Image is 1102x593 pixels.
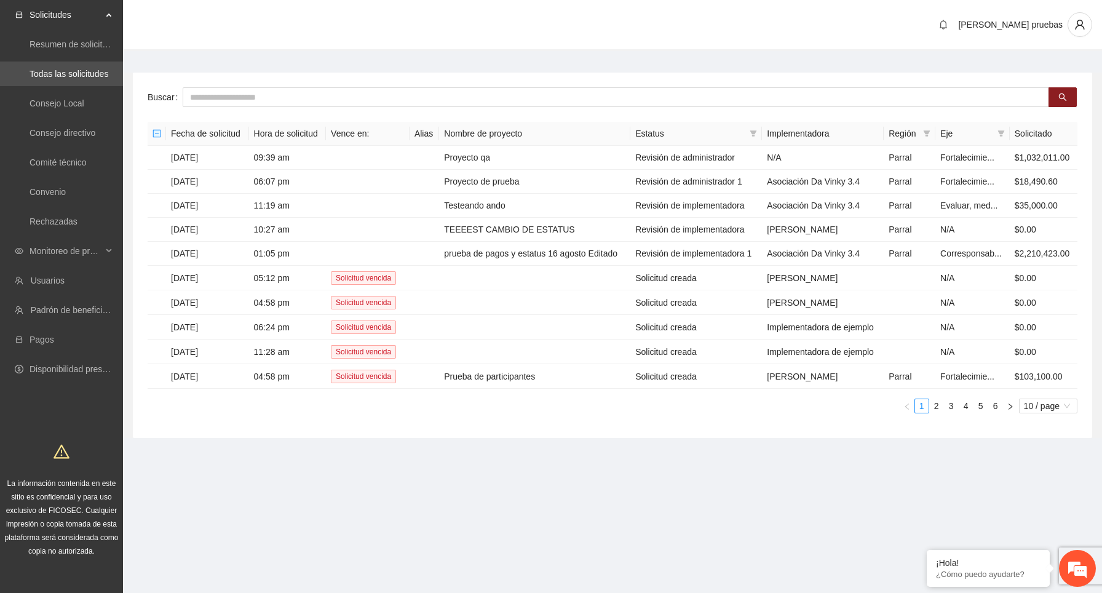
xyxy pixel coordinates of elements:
td: Testeando ando [439,194,630,218]
a: Todas las solicitudes [30,69,108,79]
th: Vence en: [326,122,410,146]
td: [PERSON_NAME] [762,364,884,389]
td: Revisión de administrador [630,146,762,170]
span: filter [747,124,759,143]
td: [DATE] [166,242,249,266]
li: 6 [988,399,1003,413]
td: Parral [884,242,935,266]
span: Fortalecimie... [940,153,994,162]
td: Asociación Da Vinky 3.4 [762,194,884,218]
td: Solicitud creada [630,266,762,290]
td: $1,032,011.00 [1010,146,1077,170]
span: Eje [940,127,993,140]
td: [DATE] [166,218,249,242]
th: Solicitado [1010,122,1077,146]
label: Buscar [148,87,183,107]
td: [PERSON_NAME] [762,290,884,315]
td: Asociación Da Vinky 3.4 [762,242,884,266]
td: 01:05 pm [249,242,327,266]
td: [PERSON_NAME] [762,266,884,290]
th: Hora de solicitud [249,122,327,146]
a: 4 [959,399,973,413]
td: [DATE] [166,194,249,218]
td: $0.00 [1010,266,1077,290]
li: 1 [914,399,929,413]
th: Fecha de solicitud [166,122,249,146]
span: 10 / page [1024,399,1072,413]
td: N/A [762,146,884,170]
span: La información contenida en este sitio es confidencial y para uso exclusivo de FICOSEC. Cualquier... [5,479,119,555]
td: 11:19 am [249,194,327,218]
td: $103,100.00 [1010,364,1077,389]
td: [DATE] [166,290,249,315]
span: left [903,403,911,410]
td: N/A [935,340,1010,364]
td: N/A [935,218,1010,242]
li: 4 [959,399,973,413]
button: bell [934,15,953,34]
td: [PERSON_NAME] [762,218,884,242]
td: prueba de pagos y estatus 16 agosto Editado [439,242,630,266]
td: 06:07 pm [249,170,327,194]
td: $0.00 [1010,218,1077,242]
span: Corresponsab... [940,249,1002,258]
td: Revisión de implementadora [630,218,762,242]
td: 06:24 pm [249,315,327,340]
span: minus-square [153,129,161,138]
td: $0.00 [1010,340,1077,364]
li: Next Page [1003,399,1018,413]
td: Implementadora de ejemplo [762,315,884,340]
span: Solicitud vencida [331,320,396,334]
span: eye [15,247,23,255]
td: 04:58 pm [249,290,327,315]
th: Alias [410,122,439,146]
td: Solicitud creada [630,315,762,340]
td: 05:12 pm [249,266,327,290]
button: left [900,399,914,413]
a: 5 [974,399,988,413]
span: user [1068,19,1092,30]
span: inbox [15,10,23,19]
a: 2 [930,399,943,413]
td: [DATE] [166,315,249,340]
td: Solicitud creada [630,340,762,364]
td: $0.00 [1010,315,1077,340]
td: Revisión de administrador 1 [630,170,762,194]
span: Solicitud vencida [331,296,396,309]
td: Parral [884,146,935,170]
li: Previous Page [900,399,914,413]
td: 09:39 am [249,146,327,170]
p: ¿Cómo puedo ayudarte? [936,570,1041,579]
td: [DATE] [166,170,249,194]
span: Solicitudes [30,2,102,27]
li: 2 [929,399,944,413]
span: Monitoreo de proyectos [30,239,102,263]
a: Padrón de beneficiarios [31,305,121,315]
td: Asociación Da Vinky 3.4 [762,170,884,194]
a: 3 [945,399,958,413]
a: Consejo Local [30,98,84,108]
span: bell [934,20,953,30]
span: Estatus [635,127,745,140]
td: $2,210,423.00 [1010,242,1077,266]
span: Evaluar, med... [940,201,997,210]
div: Page Size [1019,399,1077,413]
th: Implementadora [762,122,884,146]
td: Parral [884,170,935,194]
td: Proyecto qa [439,146,630,170]
td: N/A [935,266,1010,290]
td: Solicitud creada [630,290,762,315]
th: Nombre de proyecto [439,122,630,146]
a: Disponibilidad presupuestal [30,364,135,374]
span: Solicitud vencida [331,345,396,359]
span: Fortalecimie... [940,177,994,186]
td: Proyecto de prueba [439,170,630,194]
td: Revisión de implementadora 1 [630,242,762,266]
a: Usuarios [31,276,65,285]
td: [DATE] [166,364,249,389]
td: Parral [884,218,935,242]
td: Revisión de implementadora [630,194,762,218]
td: Parral [884,194,935,218]
a: Rechazadas [30,217,77,226]
td: 04:58 pm [249,364,327,389]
